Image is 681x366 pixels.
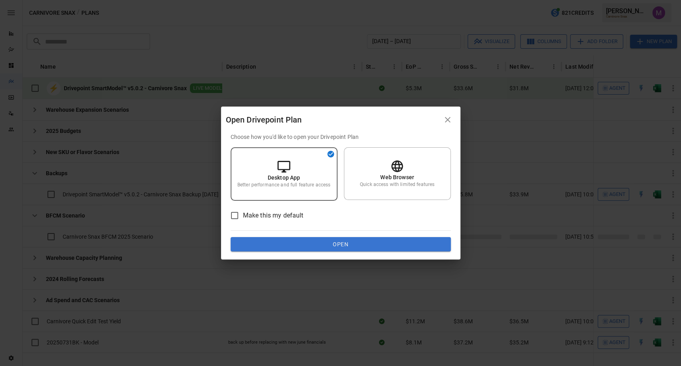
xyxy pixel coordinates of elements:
span: Make this my default [243,211,304,220]
p: Web Browser [380,173,414,181]
p: Desktop App [268,174,300,182]
p: Quick access with limited features [360,181,434,188]
p: Choose how you'd like to open your Drivepoint Plan [231,133,451,141]
button: Open [231,237,451,251]
p: Better performance and full feature access [237,182,330,188]
div: Open Drivepoint Plan [226,113,440,126]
